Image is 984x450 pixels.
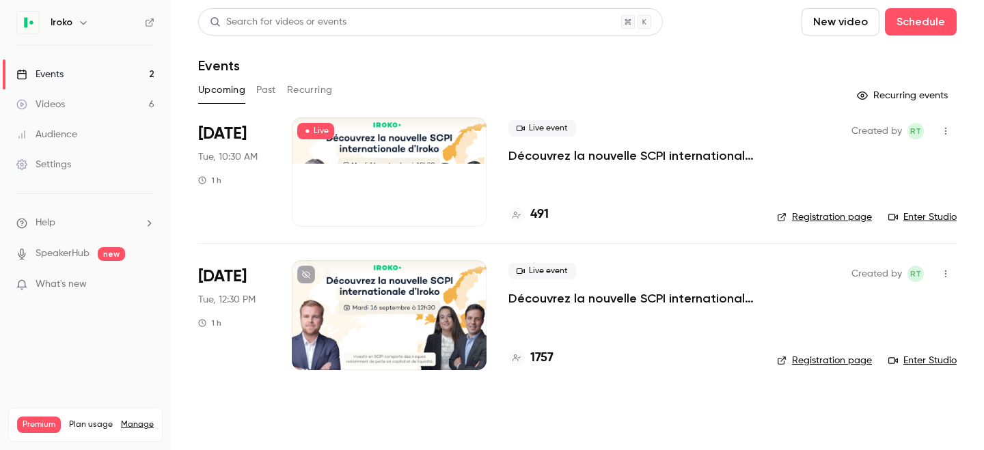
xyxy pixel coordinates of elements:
[777,354,872,367] a: Registration page
[198,266,247,287] span: [DATE]
[138,279,154,291] iframe: Noticeable Trigger
[69,419,113,430] span: Plan usage
[256,79,276,101] button: Past
[198,57,240,74] h1: Events
[16,216,154,230] li: help-dropdown-opener
[297,123,334,139] span: Live
[910,123,921,139] span: RT
[508,147,755,164] a: Découvrez la nouvelle SCPI internationale d'Iroko
[16,68,64,81] div: Events
[508,120,576,137] span: Live event
[198,175,221,186] div: 1 h
[508,290,755,307] a: Découvrez la nouvelle SCPI internationale signée [PERSON_NAME]
[508,349,553,367] a: 1757
[198,79,245,101] button: Upcoming
[36,216,55,230] span: Help
[198,123,247,145] span: [DATE]
[530,349,553,367] h4: 1757
[51,16,72,29] h6: Iroko
[907,266,924,282] span: Roxane Tranchard
[210,15,346,29] div: Search for videos or events
[36,277,87,292] span: What's new
[907,123,924,139] span: Roxane Tranchard
[198,318,221,328] div: 1 h
[910,266,921,282] span: RT
[851,85,957,107] button: Recurring events
[851,123,902,139] span: Created by
[198,117,270,227] div: Sep 16 Tue, 10:30 AM (Europe/Paris)
[530,206,549,224] h4: 491
[888,210,957,224] a: Enter Studio
[508,263,576,279] span: Live event
[17,12,39,33] img: Iroko
[16,158,71,171] div: Settings
[851,266,902,282] span: Created by
[802,8,879,36] button: New video
[888,354,957,367] a: Enter Studio
[98,247,125,261] span: new
[508,206,549,224] a: 491
[198,150,258,164] span: Tue, 10:30 AM
[198,293,256,307] span: Tue, 12:30 PM
[121,419,154,430] a: Manage
[777,210,872,224] a: Registration page
[36,247,90,261] a: SpeakerHub
[16,98,65,111] div: Videos
[17,417,61,433] span: Premium
[287,79,333,101] button: Recurring
[16,128,77,141] div: Audience
[198,260,270,369] div: Sep 16 Tue, 12:30 PM (Europe/Paris)
[885,8,957,36] button: Schedule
